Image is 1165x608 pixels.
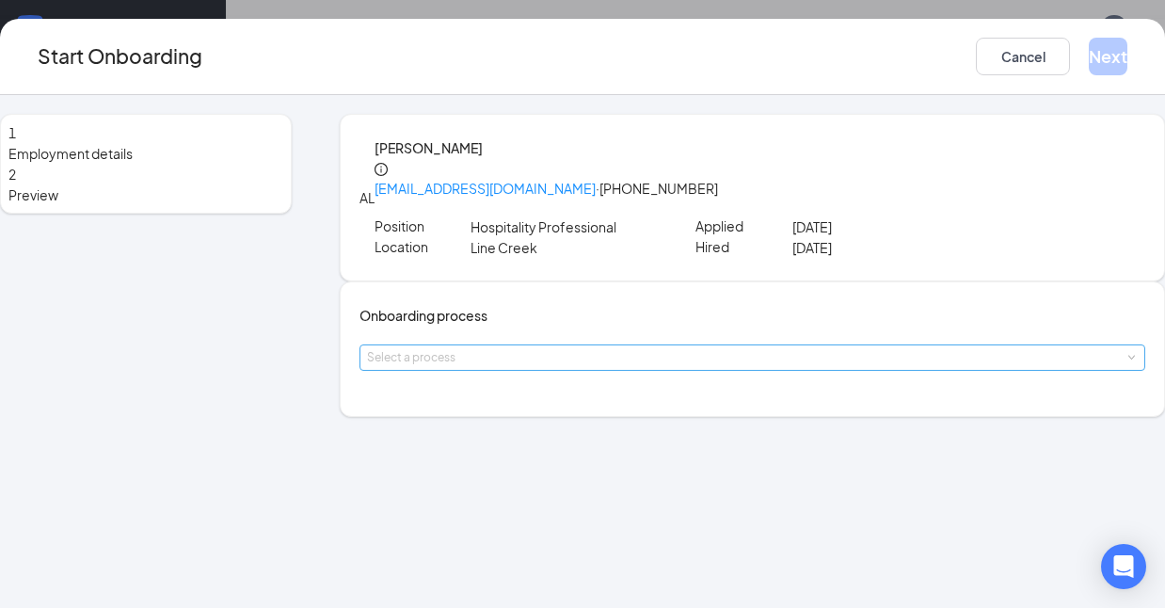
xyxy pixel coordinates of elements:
[375,216,471,235] p: Position
[38,40,202,72] h3: Start Onboarding
[1089,38,1127,75] button: Next
[976,38,1070,75] button: Cancel
[792,237,985,258] p: [DATE]
[8,143,283,164] span: Employment details
[8,166,16,183] span: 2
[375,137,1145,158] h4: [PERSON_NAME]
[8,184,283,205] span: Preview
[359,187,375,208] div: AL
[375,180,596,197] a: [EMAIL_ADDRESS][DOMAIN_NAME]
[375,163,388,176] span: info-circle
[471,237,663,258] p: Line Creek
[359,305,1145,326] h4: Onboarding process
[367,348,1129,367] div: Select a process
[471,216,663,237] p: Hospitality Professional
[695,216,791,235] p: Applied
[1101,544,1146,589] div: Open Intercom Messenger
[8,124,16,141] span: 1
[375,179,1145,198] p: · [PHONE_NUMBER]
[792,216,985,237] p: [DATE]
[695,237,791,256] p: Hired
[375,237,471,256] p: Location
